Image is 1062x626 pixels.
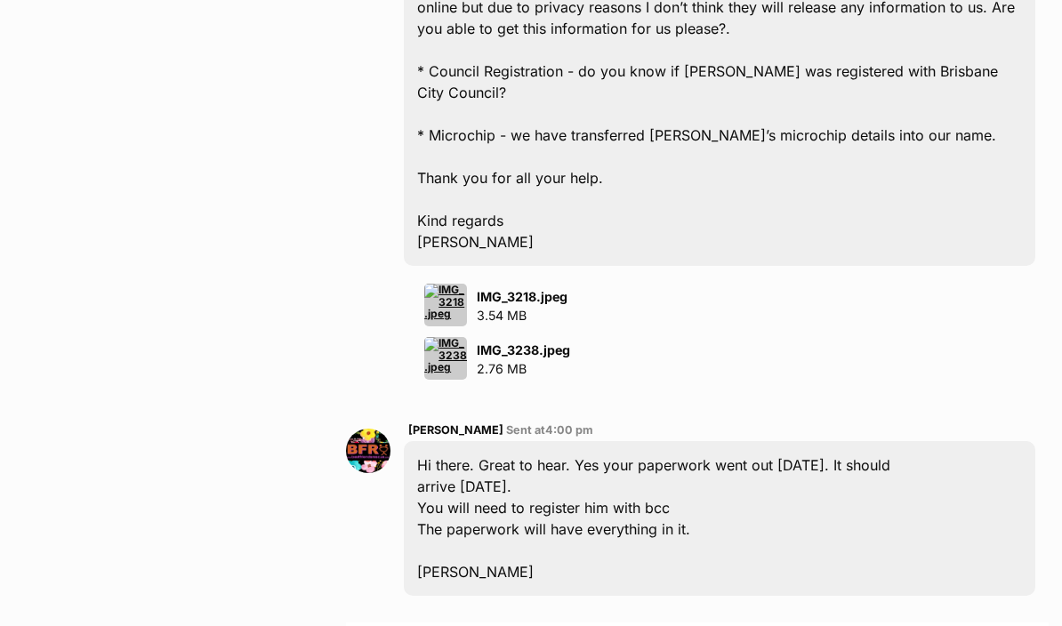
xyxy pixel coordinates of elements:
div: Hi there. Great to hear. Yes your paperwork went out [DATE]. It should arrive [DATE]. You will ne... [404,442,1035,597]
strong: IMG_3238.jpeg [477,343,570,358]
span: 4:00 pm [545,424,593,437]
img: Sheryl platter profile pic [346,429,390,474]
strong: IMG_3218.jpeg [477,290,567,305]
span: [PERSON_NAME] [408,424,503,437]
span: 3.54 MB [477,309,527,324]
img: IMG_3238.jpeg [424,338,467,381]
span: 2.76 MB [477,362,527,377]
span: Sent at [506,424,593,437]
img: IMG_3218.jpeg [424,285,467,327]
